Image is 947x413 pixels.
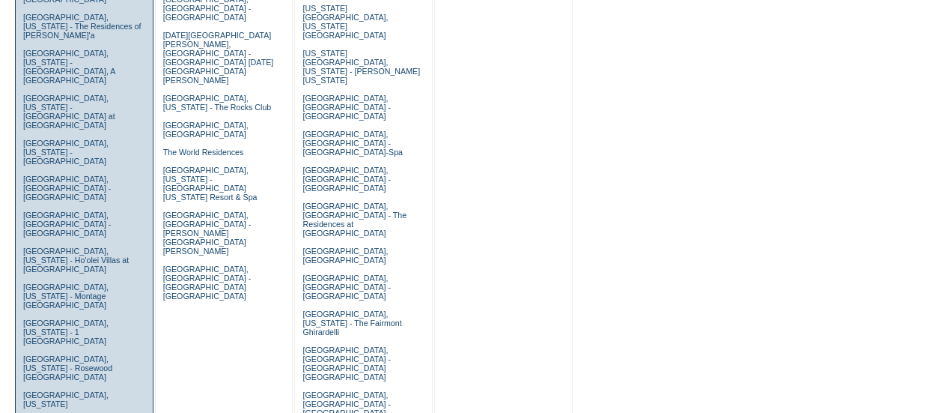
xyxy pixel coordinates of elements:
[163,148,244,157] a: The World Residences
[23,247,129,274] a: [GEOGRAPHIC_DATA], [US_STATE] - Ho'olei Villas at [GEOGRAPHIC_DATA]
[163,121,249,139] a: [GEOGRAPHIC_DATA], [GEOGRAPHIC_DATA]
[23,175,111,202] a: [GEOGRAPHIC_DATA], [GEOGRAPHIC_DATA] - [GEOGRAPHIC_DATA]
[163,265,251,301] a: [GEOGRAPHIC_DATA], [GEOGRAPHIC_DATA] - [GEOGRAPHIC_DATA] [GEOGRAPHIC_DATA]
[163,94,272,112] a: [GEOGRAPHIC_DATA], [US_STATE] - The Rocks Club
[302,310,401,337] a: [GEOGRAPHIC_DATA], [US_STATE] - The Fairmont Ghirardelli
[23,355,112,382] a: [GEOGRAPHIC_DATA], [US_STATE] - Rosewood [GEOGRAPHIC_DATA]
[302,49,420,85] a: [US_STATE][GEOGRAPHIC_DATA], [US_STATE] - [PERSON_NAME] [US_STATE]
[302,166,390,193] a: [GEOGRAPHIC_DATA], [GEOGRAPHIC_DATA] - [GEOGRAPHIC_DATA]
[163,166,258,202] a: [GEOGRAPHIC_DATA], [US_STATE] - [GEOGRAPHIC_DATA] [US_STATE] Resort & Spa
[23,49,115,85] a: [GEOGRAPHIC_DATA], [US_STATE] - [GEOGRAPHIC_DATA], A [GEOGRAPHIC_DATA]
[23,319,109,346] a: [GEOGRAPHIC_DATA], [US_STATE] - 1 [GEOGRAPHIC_DATA]
[23,94,115,130] a: [GEOGRAPHIC_DATA], [US_STATE] - [GEOGRAPHIC_DATA] at [GEOGRAPHIC_DATA]
[302,202,406,238] a: [GEOGRAPHIC_DATA], [GEOGRAPHIC_DATA] - The Residences at [GEOGRAPHIC_DATA]
[23,283,109,310] a: [GEOGRAPHIC_DATA], [US_STATE] - Montage [GEOGRAPHIC_DATA]
[302,4,388,40] a: [US_STATE][GEOGRAPHIC_DATA], [US_STATE][GEOGRAPHIC_DATA]
[23,391,109,409] a: [GEOGRAPHIC_DATA], [US_STATE]
[23,13,141,40] a: [GEOGRAPHIC_DATA], [US_STATE] - The Residences of [PERSON_NAME]'a
[302,247,388,265] a: [GEOGRAPHIC_DATA], [GEOGRAPHIC_DATA]
[302,130,402,157] a: [GEOGRAPHIC_DATA], [GEOGRAPHIC_DATA] - [GEOGRAPHIC_DATA]-Spa
[302,94,390,121] a: [GEOGRAPHIC_DATA], [GEOGRAPHIC_DATA] - [GEOGRAPHIC_DATA]
[302,346,390,382] a: [GEOGRAPHIC_DATA], [GEOGRAPHIC_DATA] - [GEOGRAPHIC_DATA] [GEOGRAPHIC_DATA]
[23,139,109,166] a: [GEOGRAPHIC_DATA], [US_STATE] - [GEOGRAPHIC_DATA]
[163,211,251,256] a: [GEOGRAPHIC_DATA], [GEOGRAPHIC_DATA] - [PERSON_NAME][GEOGRAPHIC_DATA][PERSON_NAME]
[163,31,273,85] a: [DATE][GEOGRAPHIC_DATA][PERSON_NAME], [GEOGRAPHIC_DATA] - [GEOGRAPHIC_DATA] [DATE][GEOGRAPHIC_DAT...
[23,211,111,238] a: [GEOGRAPHIC_DATA], [GEOGRAPHIC_DATA] - [GEOGRAPHIC_DATA]
[302,274,390,301] a: [GEOGRAPHIC_DATA], [GEOGRAPHIC_DATA] - [GEOGRAPHIC_DATA]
